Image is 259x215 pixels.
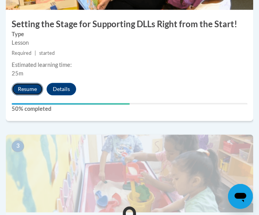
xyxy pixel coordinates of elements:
[39,50,55,56] span: started
[12,30,247,38] label: Type
[12,38,247,47] div: Lesson
[12,103,130,105] div: Your progress
[47,83,76,95] button: Details
[12,70,23,77] span: 25m
[228,184,253,209] iframe: Button to launch messaging window
[12,50,31,56] span: Required
[12,105,247,113] label: 50% completed
[12,83,43,95] button: Resume
[12,61,247,69] div: Estimated learning time:
[6,18,253,30] h3: Setting the Stage for Supporting DLLs Right from the Start!
[6,135,253,212] img: Course Image
[35,50,36,56] span: |
[12,140,24,152] span: 3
